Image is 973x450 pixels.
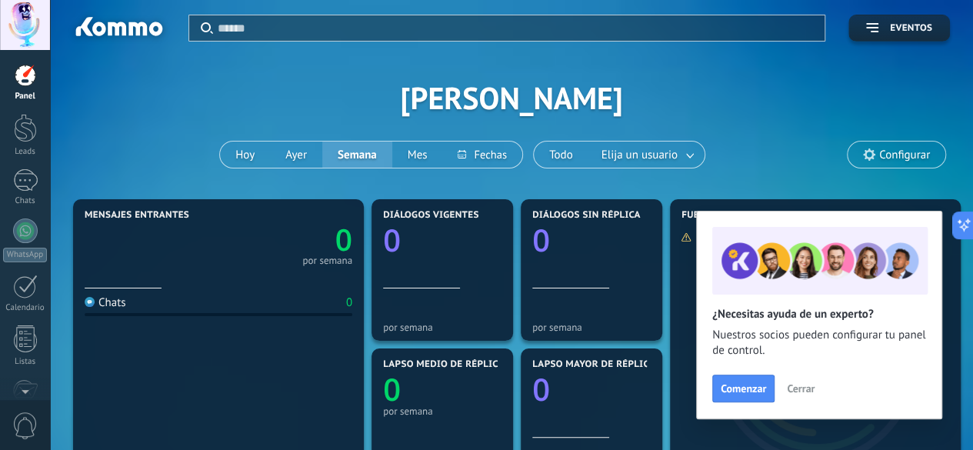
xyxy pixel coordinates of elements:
div: por semana [383,405,501,417]
div: Calendario [3,303,48,313]
span: Fuentes de leads [681,210,771,221]
text: 0 [532,368,550,410]
span: Elija un usuario [598,145,681,165]
button: Comenzar [712,375,775,402]
span: Diálogos sin réplica [532,210,641,221]
div: por semana [302,257,352,265]
div: Leads [3,147,48,157]
button: Semana [322,142,392,168]
span: Comenzar [721,383,766,394]
span: Lapso medio de réplica [383,359,505,370]
button: Hoy [220,142,270,168]
span: Mensajes entrantes [85,210,189,221]
span: Configurar [879,148,930,162]
button: Elija un usuario [588,142,705,168]
div: por semana [383,322,501,333]
span: Lapso mayor de réplica [532,359,655,370]
div: Listas [3,357,48,367]
a: 0 [218,219,352,260]
span: Nuestros socios pueden configurar tu panel de control. [712,328,926,358]
button: Cerrar [780,377,821,400]
div: WhatsApp [3,248,47,262]
span: Eventos [890,23,932,34]
text: 0 [335,219,352,260]
text: 0 [383,218,401,261]
text: 0 [383,368,401,410]
div: No hay suficientes datos para mostrar [681,231,868,244]
button: Mes [392,142,443,168]
div: Chats [3,196,48,206]
div: por semana [532,322,651,333]
button: Ayer [270,142,322,168]
div: 0 [346,295,352,310]
div: Panel [3,92,48,102]
span: Diálogos vigentes [383,210,479,221]
div: Chats [85,295,126,310]
img: Chats [85,297,95,307]
button: Todo [534,142,588,168]
button: Eventos [848,15,950,42]
button: Fechas [442,142,521,168]
h2: ¿Necesitas ayuda de un experto? [712,307,926,322]
text: 0 [532,218,550,261]
span: Cerrar [787,383,815,394]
